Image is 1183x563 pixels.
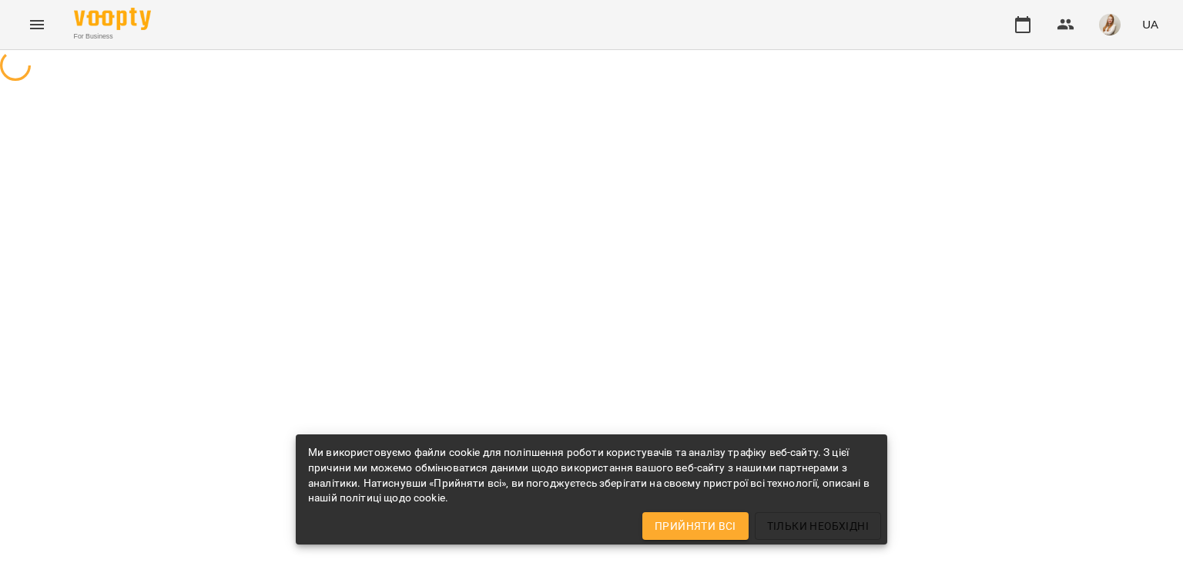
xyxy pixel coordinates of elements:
[1099,14,1121,35] img: db46d55e6fdf8c79d257263fe8ff9f52.jpeg
[74,32,151,42] span: For Business
[74,8,151,30] img: Voopty Logo
[1136,10,1165,39] button: UA
[18,6,55,43] button: Menu
[1142,16,1158,32] span: UA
